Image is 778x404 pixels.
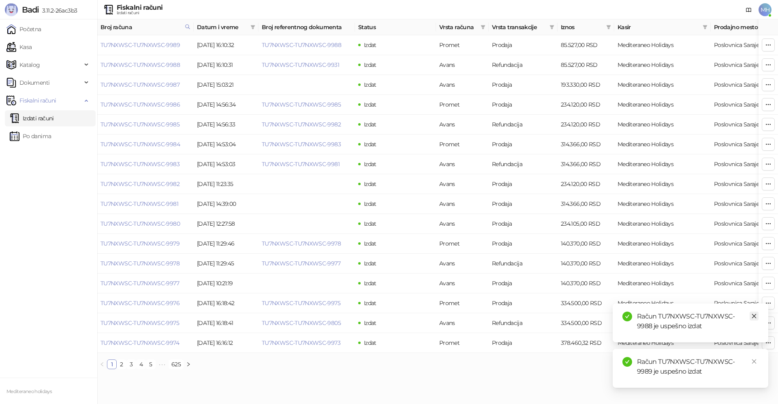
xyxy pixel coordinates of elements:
[489,333,558,353] td: Prodaja
[197,23,247,32] span: Datum i vreme
[100,280,179,287] a: TU7NXWSC-TU7NXWSC-9977
[548,21,556,33] span: filter
[364,339,376,346] span: Izdat
[364,160,376,168] span: Izdat
[10,128,51,144] a: Po danima
[126,359,136,369] li: 3
[614,154,711,174] td: Mediteraneo Holidays
[614,274,711,293] td: Mediteraneo Holidays
[489,95,558,115] td: Prodaja
[194,333,259,353] td: [DATE] 16:16:12
[750,312,759,321] a: Close
[194,254,259,274] td: [DATE] 11:29:45
[618,23,699,32] span: Kasir
[436,35,489,55] td: Promet
[194,115,259,135] td: [DATE] 14:56:33
[156,359,169,369] li: Sledećih 5 Strana
[97,115,194,135] td: TU7NXWSC-TU7NXWSC-9985
[262,240,341,247] a: TU7NXWSC-TU7NXWSC-9978
[194,234,259,254] td: [DATE] 11:29:46
[364,299,376,307] span: Izdat
[436,234,489,254] td: Promet
[558,333,614,353] td: 378.460,32 RSD
[117,4,162,11] div: Fiskalni računi
[364,180,376,188] span: Izdat
[364,220,376,227] span: Izdat
[489,135,558,154] td: Prodaja
[100,200,178,207] a: TU7NXWSC-TU7NXWSC-9981
[364,319,376,327] span: Izdat
[186,362,191,367] span: right
[436,274,489,293] td: Avans
[364,101,376,108] span: Izdat
[100,81,180,88] a: TU7NXWSC-TU7NXWSC-9987
[6,21,41,37] a: Početna
[558,35,614,55] td: 85.527,00 RSD
[194,135,259,154] td: [DATE] 14:53:04
[156,359,169,369] span: •••
[364,280,376,287] span: Izdat
[136,359,146,369] li: 4
[489,234,558,254] td: Prodaja
[489,214,558,234] td: Prodaja
[436,194,489,214] td: Avans
[489,274,558,293] td: Prodaja
[558,135,614,154] td: 314.366,00 RSD
[100,121,180,128] a: TU7NXWSC-TU7NXWSC-9985
[194,55,259,75] td: [DATE] 16:10:31
[489,19,558,35] th: Vrsta transakcije
[194,214,259,234] td: [DATE] 12:27:58
[97,274,194,293] td: TU7NXWSC-TU7NXWSC-9977
[742,3,755,16] a: Dokumentacija
[364,260,376,267] span: Izdat
[558,115,614,135] td: 234.120,00 RSD
[436,154,489,174] td: Avans
[759,3,772,16] span: MH
[622,312,632,321] span: check-circle
[364,200,376,207] span: Izdat
[558,313,614,333] td: 334.500,00 RSD
[194,95,259,115] td: [DATE] 14:56:34
[97,75,194,95] td: TU7NXWSC-TU7NXWSC-9987
[117,11,162,15] div: Izdati računi
[262,61,339,68] a: TU7NXWSC-TU7NXWSC-9931
[364,81,376,88] span: Izdat
[614,35,711,55] td: Mediteraneo Holidays
[97,194,194,214] td: TU7NXWSC-TU7NXWSC-9981
[622,357,632,367] span: check-circle
[614,293,711,313] td: Mediteraneo Holidays
[558,254,614,274] td: 140.370,00 RSD
[97,359,107,369] li: Prethodna strana
[100,23,182,32] span: Broj računa
[97,55,194,75] td: TU7NXWSC-TU7NXWSC-9988
[262,160,340,168] a: TU7NXWSC-TU7NXWSC-9981
[558,274,614,293] td: 140.370,00 RSD
[558,234,614,254] td: 140.370,00 RSD
[262,339,340,346] a: TU7NXWSC-TU7NXWSC-9973
[97,174,194,194] td: TU7NXWSC-TU7NXWSC-9982
[436,214,489,234] td: Avans
[117,359,126,369] li: 2
[100,160,180,168] a: TU7NXWSC-TU7NXWSC-9983
[614,234,711,254] td: Mediteraneo Holidays
[194,35,259,55] td: [DATE] 16:10:32
[100,319,179,327] a: TU7NXWSC-TU7NXWSC-9975
[364,41,376,49] span: Izdat
[100,61,180,68] a: TU7NXWSC-TU7NXWSC-9988
[97,35,194,55] td: TU7NXWSC-TU7NXWSC-9989
[489,115,558,135] td: Refundacija
[436,55,489,75] td: Avans
[614,214,711,234] td: Mediteraneo Holidays
[117,360,126,369] a: 2
[479,21,487,33] span: filter
[100,339,179,346] a: TU7NXWSC-TU7NXWSC-9974
[97,19,194,35] th: Broj računa
[39,7,77,14] span: 3.11.2-26ac3b3
[614,174,711,194] td: Mediteraneo Holidays
[194,293,259,313] td: [DATE] 16:18:42
[100,240,180,247] a: TU7NXWSC-TU7NXWSC-9979
[614,135,711,154] td: Mediteraneo Holidays
[614,55,711,75] td: Mediteraneo Holidays
[701,21,709,33] span: filter
[436,254,489,274] td: Avans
